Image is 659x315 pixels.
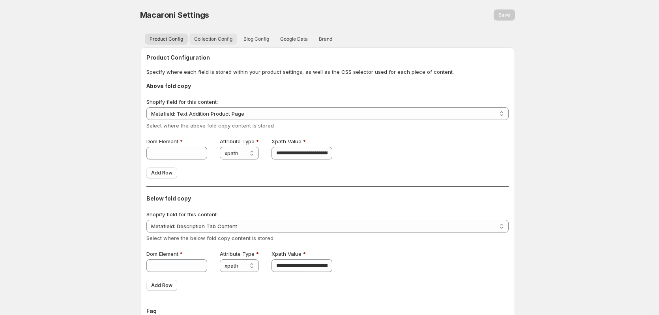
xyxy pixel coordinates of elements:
span: Xpath Value [271,138,301,144]
span: Dom Element [146,138,178,144]
span: Blog Config [243,36,269,42]
span: Collection Config [194,36,232,42]
span: Shopify field for this content: [146,99,218,105]
span: Xpath Value [271,251,301,257]
span: Google Data [280,36,308,42]
button: Add Row [146,280,177,291]
span: Add Row [151,170,172,176]
h3: Above fold copy [146,82,509,90]
p: Specify where each field is stored within your product settings, as well as the CSS selector used... [146,68,509,76]
span: Brand [319,36,332,42]
h3: Faq [146,307,509,315]
h3: Below fold copy [146,195,509,202]
span: Select where the above fold copy content is stored [146,122,274,129]
button: Add Row [146,167,177,178]
span: Product Config [150,36,183,42]
span: Attribute Type [220,138,255,144]
span: Attribute Type [220,251,255,257]
span: Shopify field for this content: [146,211,218,217]
span: Macaroni Settings [140,10,210,20]
span: Dom Element [146,251,178,257]
span: Add Row [151,282,172,289]
span: Select where the below fold copy content is stored [146,235,273,241]
h2: Product Configuration [146,54,509,62]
